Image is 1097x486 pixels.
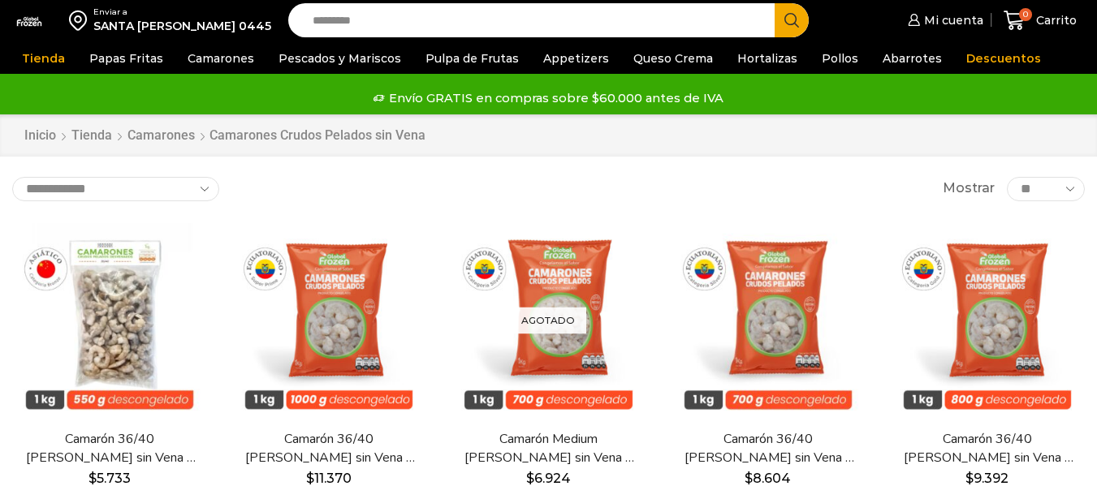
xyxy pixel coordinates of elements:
[814,43,866,74] a: Pollos
[745,471,753,486] span: $
[24,127,425,145] nav: Breadcrumb
[1019,8,1032,21] span: 0
[81,43,171,74] a: Papas Fritas
[460,430,636,467] a: Camarón Medium [PERSON_NAME] sin Vena – Silver – Caja 10 kg
[965,471,974,486] span: $
[14,43,73,74] a: Tienda
[625,43,721,74] a: Queso Crema
[526,471,534,486] span: $
[71,127,113,145] a: Tienda
[510,307,586,333] p: Agotado
[179,43,262,74] a: Camarones
[93,6,271,18] div: Enviar a
[127,127,196,145] a: Camarones
[680,430,856,467] a: Camarón 36/40 [PERSON_NAME] sin Vena – Silver – Caja 10 kg
[24,127,57,145] a: Inicio
[12,177,219,201] select: Pedido de la tienda
[526,471,571,486] bdi: 6.924
[306,471,352,486] bdi: 11.370
[417,43,527,74] a: Pulpa de Frutas
[900,430,1075,467] a: Camarón 36/40 [PERSON_NAME] sin Vena – Gold – Caja 10 kg
[875,43,950,74] a: Abarrotes
[535,43,617,74] a: Appetizers
[1000,2,1081,40] a: 0 Carrito
[775,3,809,37] button: Search button
[729,43,805,74] a: Hortalizas
[270,43,409,74] a: Pescados y Mariscos
[904,4,983,37] a: Mi cuenta
[89,471,131,486] bdi: 5.733
[943,179,995,198] span: Mostrar
[745,471,791,486] bdi: 8.604
[22,430,197,467] a: Camarón 36/40 [PERSON_NAME] sin Vena – Bronze – Caja 10 kg
[1032,12,1077,28] span: Carrito
[958,43,1049,74] a: Descuentos
[306,471,314,486] span: $
[241,430,417,467] a: Camarón 36/40 [PERSON_NAME] sin Vena – Super Prime – Caja 10 kg
[920,12,983,28] span: Mi cuenta
[965,471,1008,486] bdi: 9.392
[69,6,93,34] img: address-field-icon.svg
[93,18,271,34] div: SANTA [PERSON_NAME] 0445
[209,127,425,143] h1: Camarones Crudos Pelados sin Vena
[89,471,97,486] span: $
